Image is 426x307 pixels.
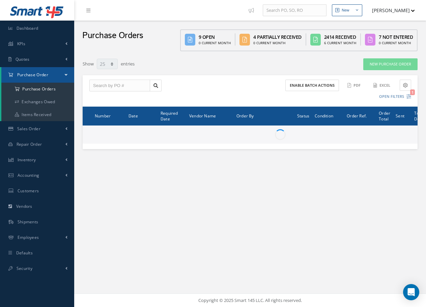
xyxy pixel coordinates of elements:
[18,234,39,240] span: Employees
[81,297,419,304] div: Copyright © 2025 Smart 145 LLC. All rights reserved.
[17,72,48,78] span: Purchase Order
[332,4,362,16] button: New
[83,58,94,67] label: Show
[363,58,418,70] a: New Purchase Order
[370,80,395,91] button: Excel
[17,266,32,271] span: Security
[17,25,38,31] span: Dashboard
[1,95,74,108] a: Exchanges Owed
[1,67,74,83] a: Purchase Order
[18,172,39,178] span: Accounting
[1,83,74,95] a: Purchase Orders
[315,112,333,119] span: Condition
[17,126,40,132] span: Sales Order
[379,40,413,46] div: 0 Current Month
[410,89,415,95] span: 1
[89,80,150,92] input: Search by PO #
[324,33,356,40] div: 2414 Received
[199,33,231,40] div: 9 Open
[82,31,143,41] h2: Purchase Orders
[373,91,411,102] button: Open Filters1
[324,40,356,46] div: 6 Current Month
[379,110,390,122] span: Order Total
[16,203,32,209] span: Vendors
[17,141,42,147] span: Repair Order
[263,4,326,17] input: Search PO, SO, RO
[347,112,367,119] span: Order Ref.
[366,4,415,17] button: [PERSON_NAME]
[236,112,254,119] span: Order By
[16,250,33,256] span: Defaults
[285,80,339,91] button: Enable batch actions
[344,80,365,91] button: PDF
[161,110,178,122] span: Required Date
[1,108,74,121] a: Items Received
[297,112,309,119] span: Status
[18,219,38,225] span: Shipments
[379,33,413,40] div: 7 Not Entered
[17,41,25,47] span: KPIs
[129,112,138,119] span: Date
[95,112,111,119] span: Number
[253,40,302,46] div: 0 Current Month
[121,58,135,67] label: entries
[403,284,419,300] div: Open Intercom Messenger
[396,112,404,119] span: Sent
[199,40,231,46] div: 0 Current Month
[342,7,349,13] div: New
[16,56,30,62] span: Quotes
[18,188,39,194] span: Customers
[253,33,302,40] div: 4 Partially Received
[189,112,216,119] span: Vendor Name
[18,157,36,163] span: Inventory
